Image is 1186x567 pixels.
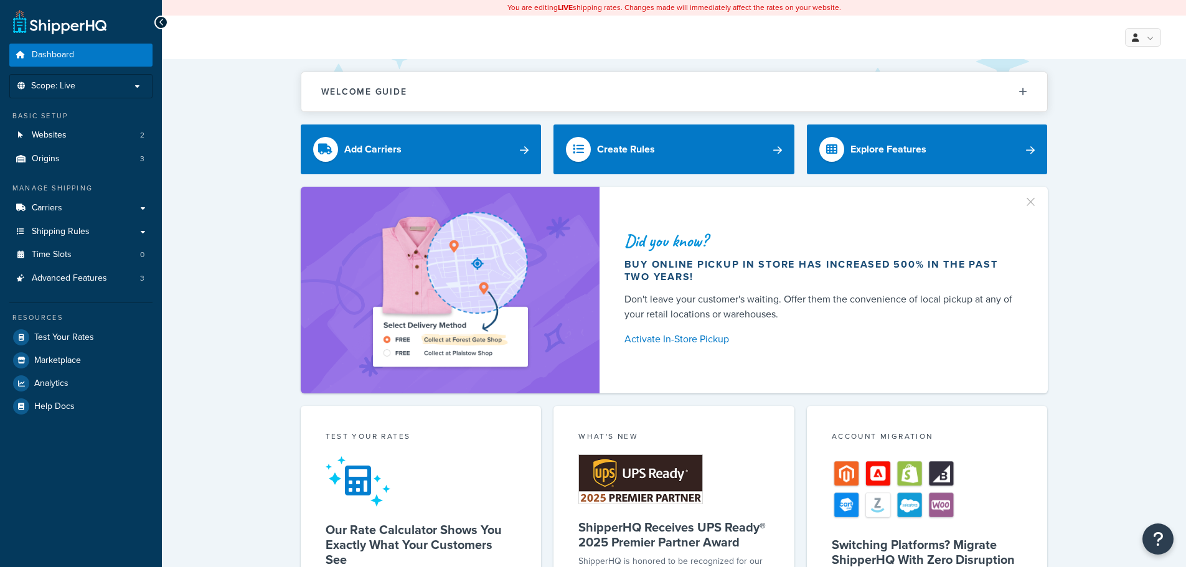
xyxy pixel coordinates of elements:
a: Time Slots0 [9,243,153,266]
span: Time Slots [32,250,72,260]
div: Test your rates [326,431,517,445]
button: Welcome Guide [301,72,1047,111]
li: Advanced Features [9,267,153,290]
img: ad-shirt-map-b0359fc47e01cab431d101c4b569394f6a03f54285957d908178d52f29eb9668.png [337,205,563,375]
a: Shipping Rules [9,220,153,243]
span: Carriers [32,203,62,213]
div: Create Rules [597,141,655,158]
span: 3 [140,154,144,164]
span: 3 [140,273,144,284]
a: Analytics [9,372,153,395]
span: Analytics [34,378,68,389]
a: Explore Features [807,124,1048,174]
h2: Welcome Guide [321,87,407,96]
span: Dashboard [32,50,74,60]
h5: ShipperHQ Receives UPS Ready® 2025 Premier Partner Award [578,520,769,550]
span: Test Your Rates [34,332,94,343]
a: Marketplace [9,349,153,372]
div: Buy online pickup in store has increased 500% in the past two years! [624,258,1018,283]
a: Activate In-Store Pickup [624,330,1018,348]
span: Shipping Rules [32,227,90,237]
a: Add Carriers [301,124,542,174]
a: Create Rules [553,124,794,174]
span: Marketplace [34,355,81,366]
span: 0 [140,250,144,260]
h5: Switching Platforms? Migrate ShipperHQ With Zero Disruption [832,537,1023,567]
div: Did you know? [624,232,1018,250]
div: Account Migration [832,431,1023,445]
div: Basic Setup [9,111,153,121]
span: Advanced Features [32,273,107,284]
a: Websites2 [9,124,153,147]
div: Resources [9,312,153,323]
li: Time Slots [9,243,153,266]
h5: Our Rate Calculator Shows You Exactly What Your Customers See [326,522,517,567]
a: Dashboard [9,44,153,67]
a: Advanced Features3 [9,267,153,290]
div: Don't leave your customer's waiting. Offer them the convenience of local pickup at any of your re... [624,292,1018,322]
div: Explore Features [850,141,926,158]
span: 2 [140,130,144,141]
div: What's New [578,431,769,445]
li: Origins [9,148,153,171]
span: Help Docs [34,401,75,412]
button: Open Resource Center [1142,523,1174,555]
div: Manage Shipping [9,183,153,194]
a: Help Docs [9,395,153,418]
span: Scope: Live [31,81,75,91]
li: Websites [9,124,153,147]
a: Origins3 [9,148,153,171]
a: Test Your Rates [9,326,153,349]
b: LIVE [558,2,573,13]
a: Carriers [9,197,153,220]
span: Origins [32,154,60,164]
span: Websites [32,130,67,141]
div: Add Carriers [344,141,402,158]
